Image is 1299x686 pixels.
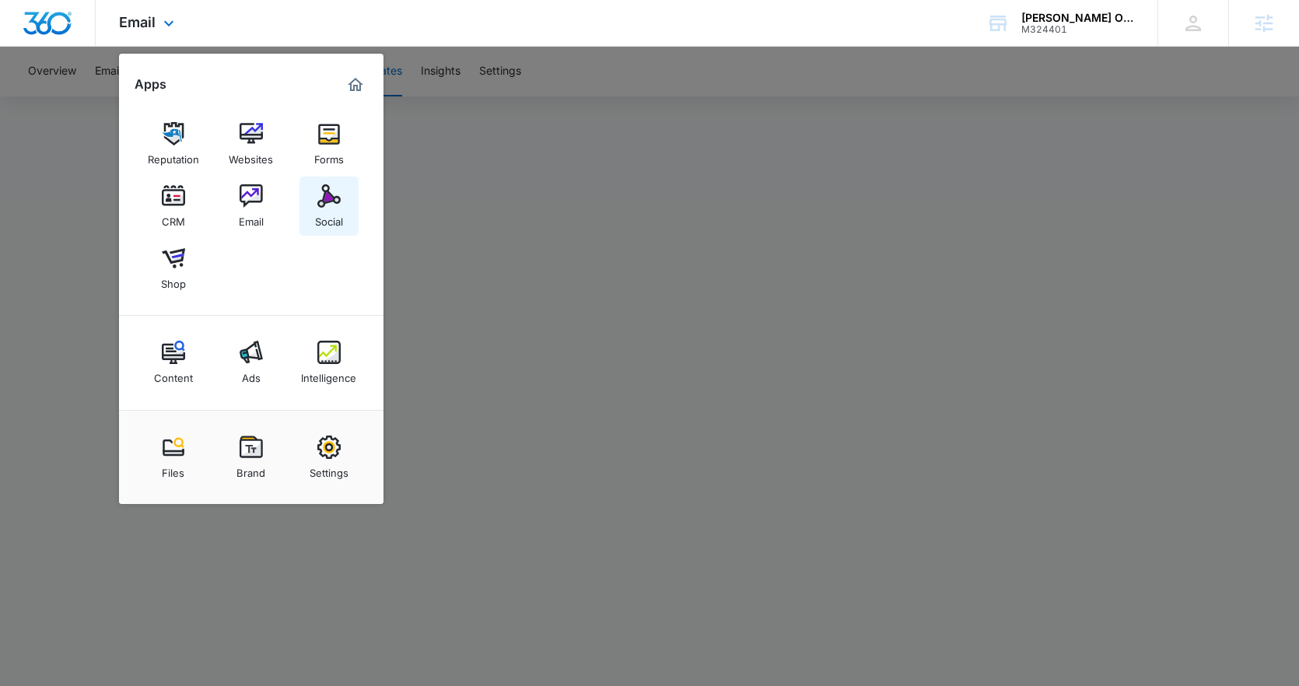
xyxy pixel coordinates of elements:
[144,177,203,236] a: CRM
[310,459,348,479] div: Settings
[222,428,281,487] a: Brand
[343,72,368,97] a: Marketing 360® Dashboard
[222,114,281,173] a: Websites
[242,364,261,384] div: Ads
[239,208,264,228] div: Email
[144,428,203,487] a: Files
[135,77,166,92] h2: Apps
[162,208,185,228] div: CRM
[299,177,359,236] a: Social
[314,145,344,166] div: Forms
[222,333,281,392] a: Ads
[144,333,203,392] a: Content
[119,14,156,30] span: Email
[301,364,356,384] div: Intelligence
[161,270,186,290] div: Shop
[148,145,199,166] div: Reputation
[154,364,193,384] div: Content
[236,459,265,479] div: Brand
[162,459,184,479] div: Files
[1021,24,1135,35] div: account id
[144,114,203,173] a: Reputation
[299,333,359,392] a: Intelligence
[222,177,281,236] a: Email
[315,208,343,228] div: Social
[1021,12,1135,24] div: account name
[299,428,359,487] a: Settings
[299,114,359,173] a: Forms
[229,145,273,166] div: Websites
[144,239,203,298] a: Shop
